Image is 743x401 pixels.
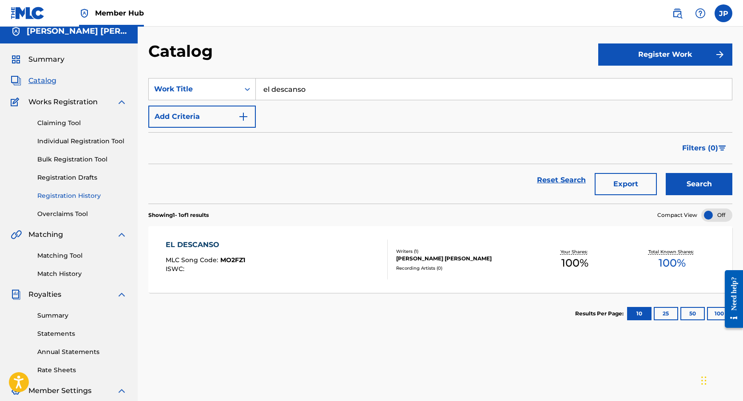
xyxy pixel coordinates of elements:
div: Work Title [154,84,234,94]
p: Results Per Page: [575,310,626,318]
button: 10 [627,307,652,320]
img: expand [116,385,127,396]
iframe: Chat Widget [699,358,743,401]
span: Member Settings [28,385,91,396]
div: EL DESCANSO [166,240,245,250]
div: [PERSON_NAME] [PERSON_NAME] [396,255,526,263]
button: 25 [654,307,678,320]
img: Works Registration [11,97,22,107]
img: help [695,8,706,19]
p: Showing 1 - 1 of 1 results [148,211,209,219]
div: Writers ( 1 ) [396,248,526,255]
img: Member Settings [11,385,21,396]
img: 9d2ae6d4665cec9f34b9.svg [238,111,249,122]
p: Total Known Shares: [648,248,696,255]
a: Public Search [668,4,686,22]
button: Filters (0) [677,137,732,159]
span: Works Registration [28,97,98,107]
div: Widget de chat [699,358,743,401]
span: Matching [28,229,63,240]
span: MLC Song Code : [166,256,220,264]
div: User Menu [715,4,732,22]
a: Matching Tool [37,251,127,260]
button: 100 [707,307,731,320]
img: filter [719,145,726,151]
a: Rate Sheets [37,366,127,375]
button: Register Work [598,43,732,66]
h5: José Ismael Peraza López [27,26,127,36]
a: Summary [37,311,127,320]
img: MLC Logo [11,7,45,20]
form: Search Form [148,78,732,204]
span: Member Hub [95,8,144,18]
img: Top Rightsholder [79,8,90,19]
span: Compact View [657,211,697,219]
img: Royalties [11,289,21,300]
div: Recording Artists ( 0 ) [396,265,526,271]
a: Statements [37,329,127,338]
img: search [672,8,683,19]
span: 100 % [659,255,686,271]
h2: Catalog [148,41,217,61]
button: Export [595,173,657,195]
img: expand [116,229,127,240]
img: Accounts [11,26,21,37]
a: CatalogCatalog [11,75,56,86]
img: expand [116,97,127,107]
a: Reset Search [532,170,590,190]
span: Summary [28,54,64,65]
span: Royalties [28,289,61,300]
a: EL DESCANSOMLC Song Code:MO2FZ1ISWC:Writers (1)[PERSON_NAME] [PERSON_NAME]Recording Artists (0)Yo... [148,226,732,293]
span: ISWC : [166,265,187,273]
button: Add Criteria [148,106,256,128]
a: Overclaims Tool [37,209,127,219]
a: Individual Registration Tool [37,137,127,146]
a: Annual Statements [37,347,127,357]
span: Catalog [28,75,56,86]
a: Claiming Tool [37,118,127,128]
a: Match History [37,269,127,279]
span: 100 % [561,255,588,271]
span: Filters ( 0 ) [682,143,718,153]
img: f7272a7cc735f4ea7f67.svg [715,49,725,60]
button: 50 [680,307,705,320]
iframe: Resource Center [718,263,743,335]
div: Arrastrar [701,367,707,394]
img: Matching [11,229,22,240]
img: Catalog [11,75,21,86]
p: Your Shares: [560,248,590,255]
img: expand [116,289,127,300]
a: Bulk Registration Tool [37,155,127,164]
button: Search [666,173,732,195]
div: Help [691,4,709,22]
a: SummarySummary [11,54,64,65]
a: Registration History [37,191,127,200]
a: Registration Drafts [37,173,127,182]
img: Summary [11,54,21,65]
span: MO2FZ1 [220,256,245,264]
